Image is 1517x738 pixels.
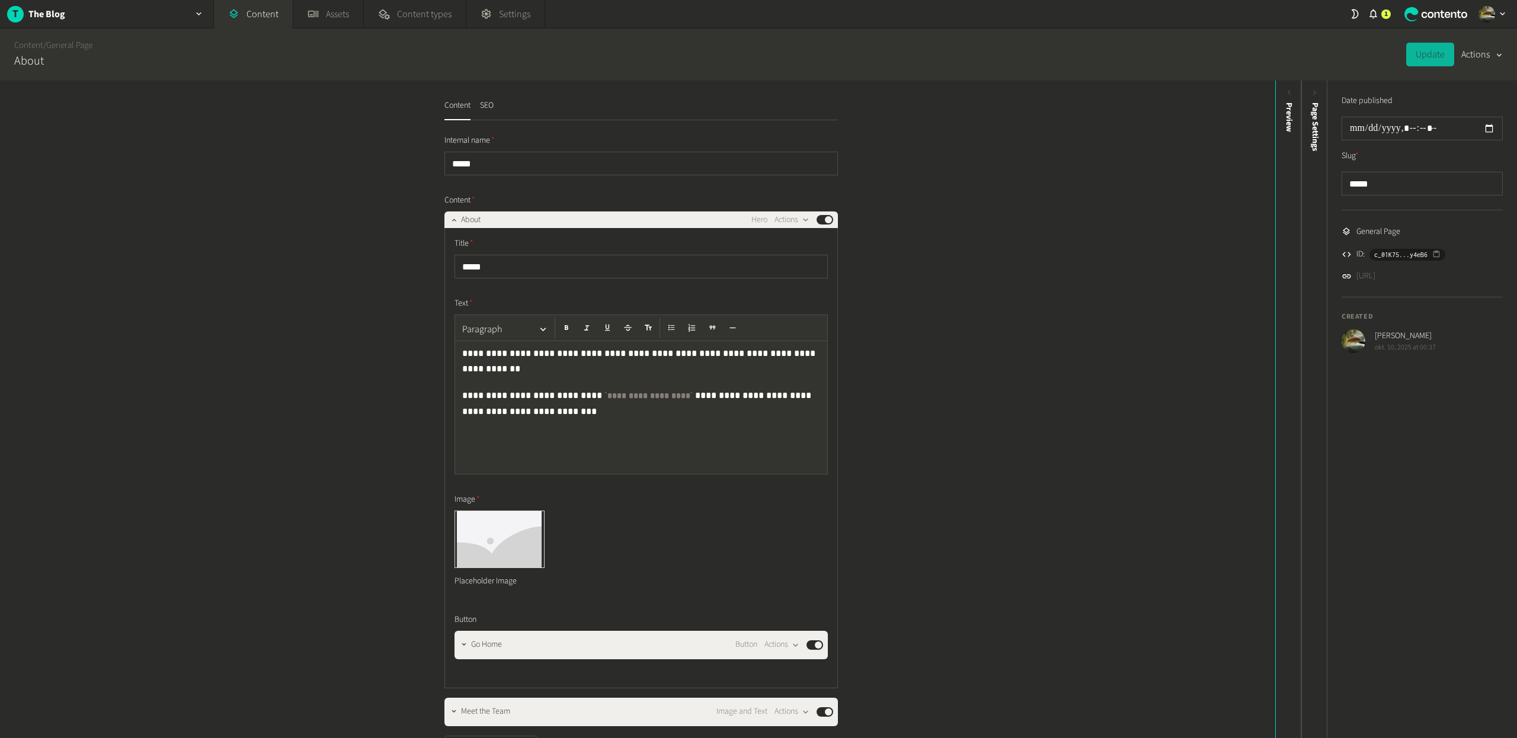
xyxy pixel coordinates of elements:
[457,317,552,341] button: Paragraph
[1369,249,1445,261] button: c_01K75...y4eB6
[774,213,809,227] button: Actions
[444,134,495,147] span: Internal name
[764,638,799,652] button: Actions
[444,100,471,120] button: Content
[480,100,494,120] button: SEO
[1461,43,1503,66] button: Actions
[397,7,452,21] span: Content types
[1375,342,1436,353] span: okt. 10, 2025 at 00:37
[1406,43,1454,66] button: Update
[716,705,767,718] span: Image and Text
[1375,330,1436,342] span: [PERSON_NAME]
[455,493,480,506] span: Image
[1342,150,1359,162] label: Slug
[14,52,44,70] h2: About
[471,638,502,651] span: Go Home
[1384,9,1388,20] span: 1
[455,238,473,250] span: Title
[774,705,809,719] button: Actions
[461,214,481,226] span: About
[455,614,476,626] span: Button
[1342,312,1503,322] h4: Created
[1356,248,1365,261] span: ID:
[455,297,473,310] span: Text
[1356,226,1400,238] span: General Page
[28,7,65,21] h2: The Blog
[1342,95,1393,107] label: Date published
[1356,270,1375,283] a: [URL]
[43,39,46,52] span: /
[455,568,545,595] div: Placeholder Image
[1283,102,1295,132] div: Preview
[461,705,510,718] span: Meet the Team
[46,39,92,52] a: General Page
[751,214,767,226] span: Hero
[1478,6,1495,23] img: Erik Holmquist
[1342,329,1365,353] img: Erik Holmquist
[444,194,475,207] span: Content
[455,511,544,567] img: Placeholder Image
[7,6,24,22] span: T
[1309,102,1321,151] span: Page Settings
[1374,249,1428,260] span: c_01K75...y4eB6
[499,7,530,21] span: Settings
[735,638,757,651] span: Button
[14,39,43,52] a: Content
